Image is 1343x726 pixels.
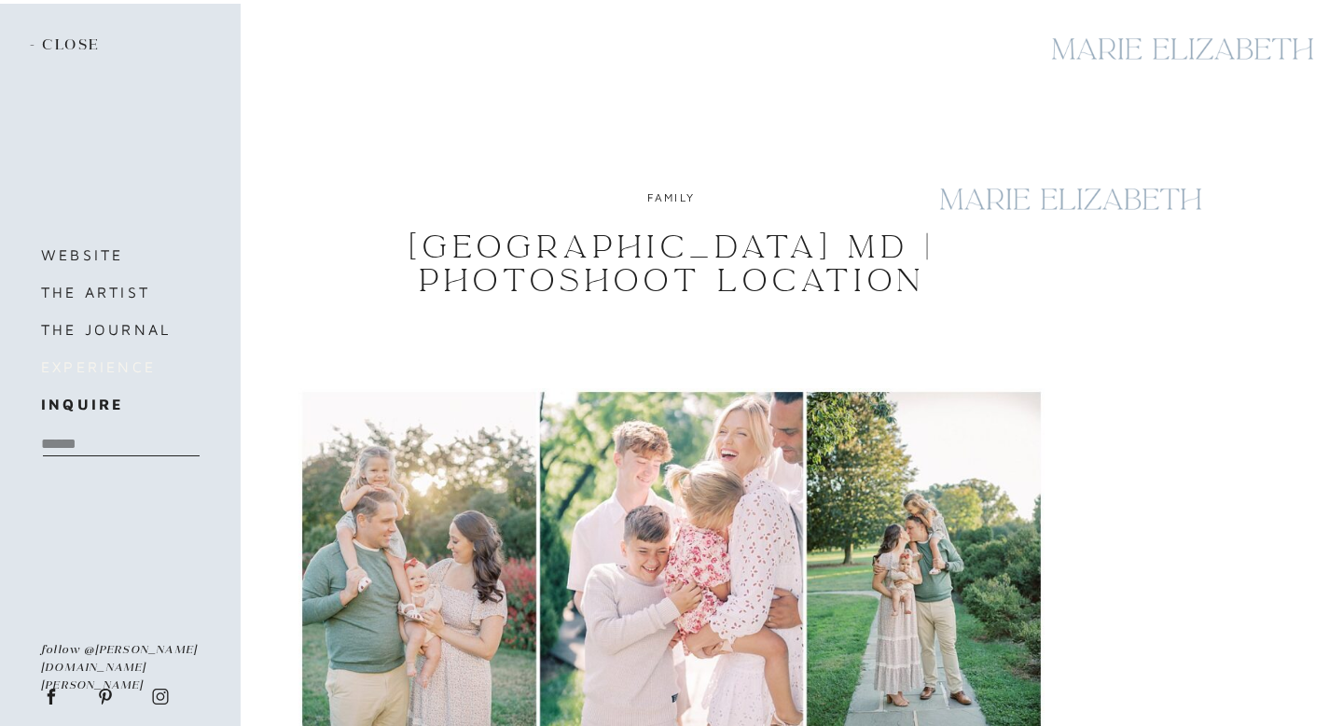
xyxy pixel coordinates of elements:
[30,35,107,56] h2: - close
[41,640,201,675] p: follow @[PERSON_NAME][DOMAIN_NAME][PERSON_NAME]
[41,396,123,412] b: inquire
[41,391,198,417] a: inquire
[647,190,695,204] a: family
[41,354,220,380] a: experience
[320,230,1024,298] h1: [GEOGRAPHIC_DATA] MD | Photoshoot Location
[41,242,198,268] a: website
[41,316,198,342] a: the journal
[41,279,198,305] a: the artist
